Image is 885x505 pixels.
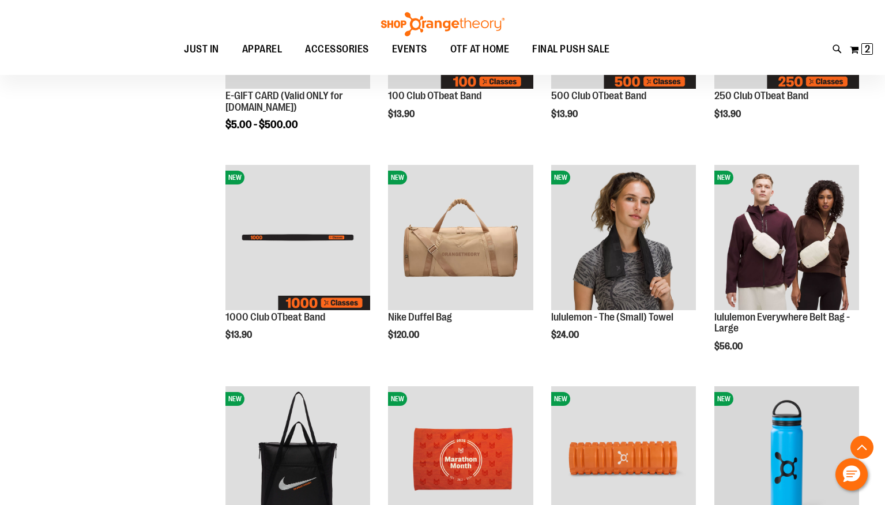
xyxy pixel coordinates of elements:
span: FINAL PUSH SALE [532,36,610,62]
a: E-GIFT CARD (Valid ONLY for [DOMAIN_NAME]) [225,90,343,113]
a: 250 Club OTbeat Band [714,90,808,101]
span: $13.90 [225,330,254,340]
a: lululemon - The (Small) TowelNEW [551,165,696,311]
span: JUST IN [184,36,219,62]
a: lululemon Everywhere Belt Bag - Large [714,311,850,334]
span: EVENTS [392,36,427,62]
span: NEW [714,392,733,406]
img: Image of 1000 Club OTbeat Band [225,165,370,310]
a: FINAL PUSH SALE [521,36,622,63]
a: 1000 Club OTbeat Band [225,311,325,323]
span: $5.00 - $500.00 [225,119,298,130]
span: NEW [225,392,244,406]
span: $13.90 [551,109,579,119]
div: product [382,159,538,370]
span: ACCESSORIES [305,36,369,62]
img: lululemon - The (Small) Towel [551,165,696,310]
a: EVENTS [381,36,439,63]
span: NEW [388,392,407,406]
div: product [545,159,702,370]
div: product [220,159,376,364]
a: 100 Club OTbeat Band [388,90,481,101]
span: $13.90 [714,109,743,119]
span: NEW [714,171,733,184]
span: $13.90 [388,109,416,119]
a: Nike Duffel BagNEW [388,165,533,311]
button: Back To Top [850,436,873,459]
span: NEW [225,171,244,184]
a: JUST IN [172,36,231,62]
a: 500 Club OTbeat Band [551,90,646,101]
span: NEW [388,171,407,184]
a: lululemon Everywhere Belt Bag - LargeNEW [714,165,859,311]
a: APPAREL [231,36,294,63]
div: product [709,159,865,381]
a: OTF AT HOME [439,36,521,63]
span: OTF AT HOME [450,36,510,62]
span: NEW [551,392,570,406]
span: $120.00 [388,330,421,340]
a: lululemon - The (Small) Towel [551,311,673,323]
button: Hello, have a question? Let’s chat. [835,458,868,491]
img: Shop Orangetheory [379,12,506,36]
img: Nike Duffel Bag [388,165,533,310]
span: NEW [551,171,570,184]
span: APPAREL [242,36,283,62]
img: lululemon Everywhere Belt Bag - Large [714,165,859,310]
span: $24.00 [551,330,581,340]
a: ACCESSORIES [293,36,381,63]
span: $56.00 [714,341,744,352]
a: Image of 1000 Club OTbeat BandNEW [225,165,370,311]
span: 2 [865,43,870,55]
a: Nike Duffel Bag [388,311,452,323]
